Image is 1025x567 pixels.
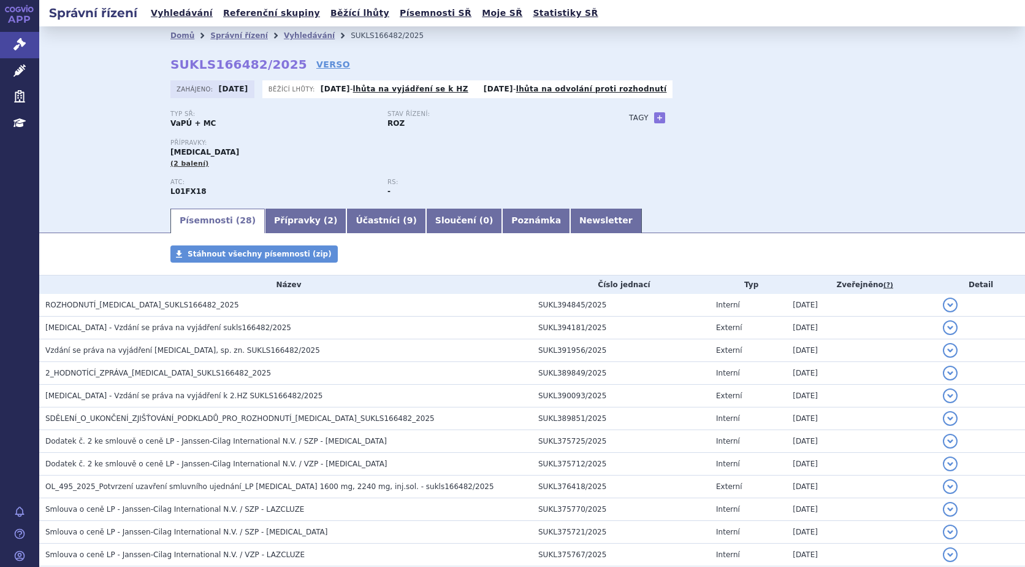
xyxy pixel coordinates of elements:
li: SUKLS166482/2025 [351,26,440,45]
td: SUKL375725/2025 [532,430,710,453]
p: - [484,84,667,94]
span: Interní [716,437,740,445]
td: [DATE] [787,498,937,521]
button: detail [943,434,958,449]
td: [DATE] [787,476,937,498]
p: Přípravky: [170,139,604,147]
span: Externí [716,482,742,491]
a: Statistiky SŘ [529,5,601,21]
span: Interní [716,414,740,423]
span: Zahájeno: [177,84,215,94]
a: Písemnosti SŘ [396,5,475,21]
p: - [321,84,468,94]
span: Externí [716,323,742,332]
a: Moje SŘ [478,5,526,21]
button: detail [943,457,958,471]
td: [DATE] [787,407,937,430]
a: lhůta na odvolání proti rozhodnutí [516,85,667,93]
abbr: (?) [883,281,893,290]
span: Dodatek č. 2 ke smlouvě o ceně LP - Janssen-Cilag International N.V. / SZP - RYBREVANT [45,437,387,445]
span: [MEDICAL_DATA] [170,148,239,156]
span: Externí [716,346,742,355]
td: SUKL375721/2025 [532,521,710,544]
th: Zveřejněno [787,276,937,294]
a: Běžící lhůty [327,5,393,21]
p: RS: [387,179,592,186]
span: RYBREVANT - Vzdání se práva na vyjádření k 2.HZ SUKLS166482/2025 [45,391,322,400]
strong: [DATE] [321,85,350,93]
span: Stáhnout všechny písemnosti (zip) [188,250,332,258]
td: [DATE] [787,544,937,566]
a: Poznámka [502,209,570,233]
td: SUKL394845/2025 [532,294,710,317]
span: Smlouva o ceně LP - Janssen-Cilag International N.V. / VZP - LAZCLUZE [45,550,305,559]
button: detail [943,525,958,539]
span: Dodatek č. 2 ke smlouvě o ceně LP - Janssen-Cilag International N.V. / VZP - RYBREVANT [45,460,387,468]
span: RYBREVANT - Vzdání se práva na vyjádření sukls166482/2025 [45,323,291,332]
span: Interní [716,460,740,468]
strong: AMIVANTAMAB [170,187,207,196]
th: Typ [710,276,787,294]
a: Správní řízení [210,31,268,40]
strong: ROZ [387,119,405,128]
button: detail [943,343,958,358]
a: Vyhledávání [147,5,216,21]
th: Detail [937,276,1025,294]
button: detail [943,502,958,517]
td: [DATE] [787,339,937,362]
td: [DATE] [787,430,937,453]
span: Interní [716,550,740,559]
td: [DATE] [787,294,937,317]
td: SUKL394181/2025 [532,317,710,339]
span: Běžící lhůty: [269,84,318,94]
span: Smlouva o ceně LP - Janssen-Cilag International N.V. / SZP - RYBREVANT [45,528,327,536]
span: Smlouva o ceně LP - Janssen-Cilag International N.V. / SZP - LAZCLUZE [45,505,304,514]
p: Typ SŘ: [170,110,375,118]
button: detail [943,547,958,562]
span: 9 [407,215,413,225]
td: SUKL389851/2025 [532,407,710,430]
a: Účastníci (9) [346,209,425,233]
a: Přípravky (2) [265,209,346,233]
td: SUKL390093/2025 [532,385,710,407]
span: Interní [716,301,740,309]
a: VERSO [316,58,350,71]
span: ROZHODNUTÍ_RYBREVANT_SUKLS166482_2025 [45,301,239,309]
span: OL_495_2025_Potvrzení uzavření smluvního ujednání_LP RYBREVANT 1600 mg, 2240 mg, inj.sol. - sukls... [45,482,494,491]
td: [DATE] [787,385,937,407]
button: detail [943,320,958,335]
button: detail [943,411,958,426]
span: (2 balení) [170,160,209,168]
span: 2 [327,215,333,225]
th: Název [39,276,532,294]
p: Stav řízení: [387,110,592,118]
td: SUKL375767/2025 [532,544,710,566]
td: [DATE] [787,362,937,385]
span: Interní [716,528,740,536]
button: detail [943,388,958,403]
strong: [DATE] [484,85,513,93]
button: detail [943,479,958,494]
h2: Správní řízení [39,4,147,21]
a: Vyhledávání [284,31,335,40]
strong: SUKLS166482/2025 [170,57,307,72]
td: SUKL389849/2025 [532,362,710,385]
p: ATC: [170,179,375,186]
td: SUKL376418/2025 [532,476,710,498]
td: [DATE] [787,521,937,544]
td: SUKL375770/2025 [532,498,710,521]
td: SUKL375712/2025 [532,453,710,476]
a: lhůta na vyjádření se k HZ [353,85,468,93]
span: SDĚLENÍ_O_UKONČENÍ_ZJIŠŤOVÁNÍ_PODKLADŮ_PRO_ROZHODNUTÍ_RYBREVANT_SUKLS166482_2025 [45,414,435,423]
span: Externí [716,391,742,400]
th: Číslo jednací [532,276,710,294]
span: 28 [240,215,251,225]
span: Interní [716,505,740,514]
span: Vzdání se práva na vyjádření RYBREVANT, sp. zn. SUKLS166482/2025 [45,346,320,355]
strong: [DATE] [219,85,248,93]
strong: - [387,187,391,196]
button: detail [943,366,958,380]
td: [DATE] [787,317,937,339]
a: Stáhnout všechny písemnosti (zip) [170,245,338,263]
td: SUKL391956/2025 [532,339,710,362]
